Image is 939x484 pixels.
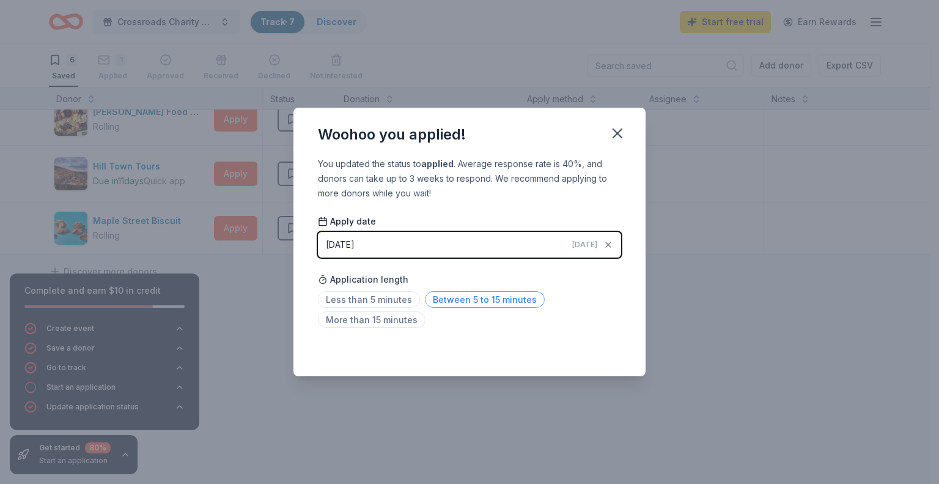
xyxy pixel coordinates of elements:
span: Apply date [318,215,376,228]
span: Less than 5 minutes [318,291,420,308]
div: You updated the status to . Average response rate is 40%, and donors can take up to 3 weeks to re... [318,157,621,201]
span: More than 15 minutes [318,311,425,328]
div: Woohoo you applied! [318,125,466,144]
span: Between 5 to 15 minutes [425,291,545,308]
div: [DATE] [326,237,355,252]
b: applied [421,158,454,169]
span: Application length [318,272,408,287]
button: [DATE][DATE] [318,232,621,258]
span: [DATE] [572,240,597,250]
